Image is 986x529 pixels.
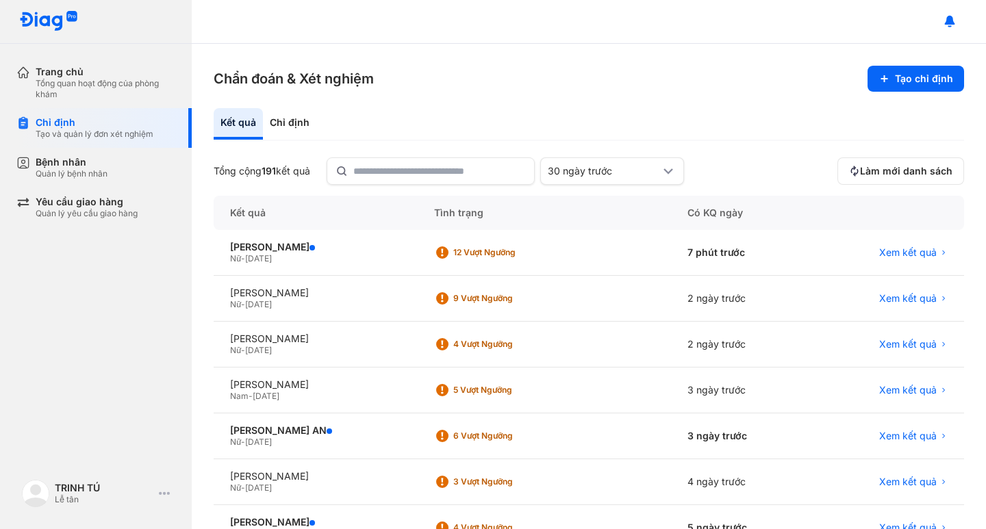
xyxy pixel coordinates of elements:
span: Nữ [230,345,241,355]
div: 7 phút trước [671,230,811,276]
span: Nữ [230,253,241,263]
div: TRINH TÚ [55,482,153,494]
span: Xem kết quả [879,292,937,305]
div: 4 ngày trước [671,459,811,505]
div: [PERSON_NAME] [230,241,401,253]
div: [PERSON_NAME] [230,470,401,482]
span: [DATE] [245,437,272,447]
div: Tổng cộng kết quả [214,165,310,177]
div: 4 Vượt ngưỡng [453,339,563,350]
span: Nữ [230,437,241,447]
button: Tạo chỉ định [868,66,964,92]
span: Xem kết quả [879,338,937,350]
div: Trang chủ [36,66,175,78]
div: [PERSON_NAME] [230,378,401,391]
div: 9 Vượt ngưỡng [453,293,563,304]
div: 5 Vượt ngưỡng [453,385,563,396]
span: - [241,482,245,493]
div: Lễ tân [55,494,153,505]
div: Tạo và quản lý đơn xét nghiệm [36,129,153,140]
span: Xem kết quả [879,430,937,442]
div: 30 ngày trước [548,165,660,177]
div: Tổng quan hoạt động của phòng khám [36,78,175,100]
img: logo [22,480,49,507]
span: [DATE] [245,482,272,493]
div: [PERSON_NAME] AN [230,424,401,437]
span: [DATE] [245,345,272,355]
button: Làm mới danh sách [837,157,964,185]
div: 3 Vượt ngưỡng [453,476,563,487]
div: [PERSON_NAME] [230,287,401,299]
span: Nữ [230,299,241,309]
div: 3 ngày trước [671,413,811,459]
div: Tình trạng [418,196,670,230]
div: 6 Vượt ngưỡng [453,430,563,441]
h3: Chẩn đoán & Xét nghiệm [214,69,374,88]
span: - [241,345,245,355]
span: 191 [262,165,276,177]
div: Chỉ định [36,116,153,129]
div: [PERSON_NAME] [230,333,401,345]
span: Xem kết quả [879,476,937,488]
div: Quản lý yêu cầu giao hàng [36,208,138,219]
div: 12 Vượt ngưỡng [453,247,563,258]
div: Kết quả [214,108,263,140]
span: Làm mới danh sách [860,165,952,177]
div: 2 ngày trước [671,276,811,322]
span: [DATE] [245,299,272,309]
span: [DATE] [253,391,279,401]
span: Xem kết quả [879,246,937,259]
span: [DATE] [245,253,272,263]
div: Kết quả [214,196,418,230]
div: Chỉ định [263,108,316,140]
div: Bệnh nhân [36,156,108,168]
span: Nam [230,391,249,401]
div: Yêu cầu giao hàng [36,196,138,208]
span: Nữ [230,482,241,493]
span: - [241,299,245,309]
div: 3 ngày trước [671,367,811,413]
span: Xem kết quả [879,384,937,396]
span: - [241,437,245,447]
img: logo [19,11,78,32]
div: 2 ngày trước [671,322,811,367]
div: Có KQ ngày [671,196,811,230]
div: Quản lý bệnh nhân [36,168,108,179]
span: - [241,253,245,263]
span: - [249,391,253,401]
div: [PERSON_NAME] [230,516,401,528]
